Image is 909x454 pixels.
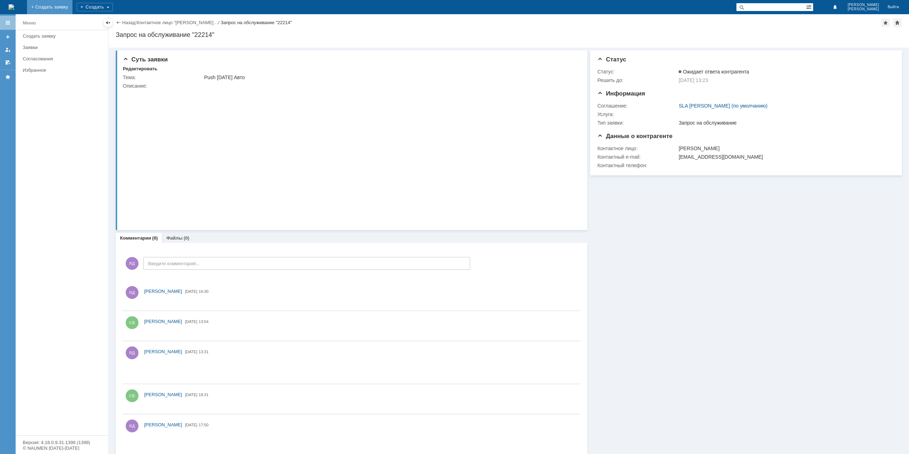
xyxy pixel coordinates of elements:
[126,257,138,270] span: ЯД
[122,20,135,25] a: Назад
[199,393,209,397] span: 18:31
[679,146,890,151] div: [PERSON_NAME]
[221,20,292,25] div: Запрос на обслуживание "22214"
[23,33,104,39] div: Создать заявку
[144,349,182,354] span: [PERSON_NAME]
[185,350,197,354] span: [DATE]
[144,392,182,397] span: [PERSON_NAME]
[137,20,221,25] div: /
[204,75,576,80] div: Push [DATE] Авто
[23,45,104,50] div: Заявки
[144,319,182,324] span: [PERSON_NAME]
[20,31,107,42] a: Создать заявку
[199,289,209,294] span: 16:30
[2,57,13,68] a: Мои согласования
[2,31,13,43] a: Создать заявку
[184,235,189,241] div: (0)
[597,90,645,97] span: Информация
[9,4,14,10] a: Перейти на домашнюю страницу
[123,75,203,80] div: Тема:
[135,20,136,25] div: |
[597,77,677,83] div: Решить до:
[20,42,107,53] a: Заявки
[597,111,677,117] div: Услуга:
[9,4,14,10] img: logo
[123,66,157,72] div: Редактировать
[137,20,218,25] a: Контактное лицо "[PERSON_NAME]…
[166,235,183,241] a: Файлы
[23,19,36,27] div: Меню
[23,67,96,73] div: Избранное
[104,18,112,27] div: Скрыть меню
[597,163,677,168] div: Контактный телефон:
[679,69,749,75] span: Ожидает ответа контрагента
[123,83,577,89] div: Описание:
[597,146,677,151] div: Контактное лицо:
[597,69,677,75] div: Статус:
[679,77,708,83] span: [DATE] 13:23
[597,154,677,160] div: Контактный e-mail:
[597,133,673,140] span: Данные о контрагенте
[597,103,677,109] div: Соглашение:
[185,289,197,294] span: [DATE]
[597,120,677,126] div: Тип заявки:
[152,235,158,241] div: (6)
[881,18,890,27] div: Добавить в избранное
[199,319,209,324] span: 13:54
[679,103,767,109] a: SLA [PERSON_NAME] (по умолчанию)
[144,289,182,294] span: [PERSON_NAME]
[848,3,879,7] span: [PERSON_NAME]
[23,56,104,61] div: Согласования
[23,446,101,450] div: © NAUMEN [DATE]-[DATE]
[679,154,890,160] div: [EMAIL_ADDRESS][DOMAIN_NAME]
[120,235,151,241] a: Комментарии
[116,31,902,38] div: Запрос на обслуживание "22214"
[123,56,168,63] span: Суть заявки
[144,421,182,428] a: [PERSON_NAME]
[23,440,101,445] div: Версия: 4.18.0.9.31.1398 (1398)
[848,7,879,11] span: [PERSON_NAME]
[185,319,197,324] span: [DATE]
[144,288,182,295] a: [PERSON_NAME]
[679,120,890,126] div: Запрос на обслуживание
[20,53,107,64] a: Согласования
[597,56,626,63] span: Статус
[185,423,197,427] span: [DATE]
[144,391,182,398] a: [PERSON_NAME]
[144,348,182,355] a: [PERSON_NAME]
[2,44,13,55] a: Мои заявки
[806,3,813,10] span: Расширенный поиск
[144,318,182,325] a: [PERSON_NAME]
[144,422,182,427] span: [PERSON_NAME]
[893,18,902,27] div: Сделать домашней страницей
[199,423,209,427] span: 17:50
[199,350,209,354] span: 13:31
[185,393,197,397] span: [DATE]
[77,3,113,11] div: Создать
